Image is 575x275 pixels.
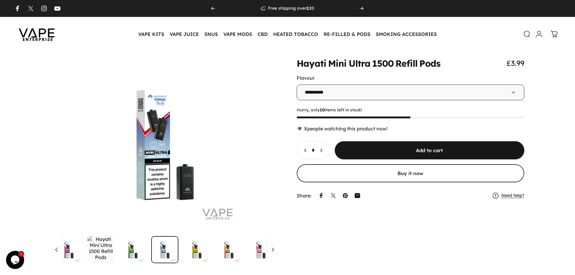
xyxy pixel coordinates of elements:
summary: RE-FILLED & PODS [321,28,373,40]
img: Hayati Mini Ultra 1500 Refill Pods [119,236,146,263]
label: Flavour [297,75,315,81]
summary: SNUS [202,28,221,40]
summary: VAPE JUICE [167,28,202,40]
div: 👁️ people watching this product now! [297,126,525,132]
media-gallery: Gallery Viewer [51,59,279,263]
img: Vape Enterprise [10,20,64,48]
button: Go to item [55,236,82,263]
summary: VAPE MODS [221,28,255,40]
button: Go to item [119,236,146,263]
summary: SMOKING ACCESSORIES [373,28,439,40]
p: Share: [297,193,311,198]
button: Go to item [87,236,114,263]
summary: CBD [255,28,270,40]
span: Hurry, only items left in stock! [297,107,525,113]
strong: £ [306,5,309,11]
summary: HEATED TOBACCO [270,28,321,40]
a: Need help? [501,193,524,198]
button: Open media 5 in modal [51,59,279,231]
button: Go to item [215,236,242,263]
summary: VAPE KITS [136,28,167,40]
animate-element: Ultra [349,59,371,68]
img: Hayati Mini Ultra 1500 Refill Pods [151,236,178,263]
img: Hayati Mini Ultra 1500 Refill Pods [183,236,210,263]
strong: 10 [320,107,325,113]
animate-element: Pods [419,59,440,68]
animate-element: Hayati [297,59,327,68]
button: Decrease quantity for Hayati Mini Ultra 1500 Refill Pods [297,142,311,159]
button: Go to item [151,236,178,263]
button: Add to cart [335,141,525,159]
button: Increase quantity for Hayati Mini Ultra 1500 Refill Pods [316,142,330,159]
img: Hayati Mini Ultra 1500 Refill Pods [55,236,82,263]
img: Hayati Mini Ultra 1500 Refill Pods [247,236,274,263]
nav: Primary [136,28,439,40]
p: Free shipping over 20 [268,6,314,11]
button: Go to item [247,236,274,263]
animate-element: Refill [395,59,417,68]
button: Go to item [183,236,210,263]
span: £3.99 [506,59,524,68]
a: 0 items [548,27,561,41]
iframe: chat widget [6,251,25,269]
button: Buy it now [297,164,525,182]
animate-element: 1500 [372,59,394,68]
img: Hayati Mini Ultra 1500 Refill Pods [87,236,114,263]
animate-element: Mini [328,59,347,68]
img: Hayati Mini Ultra 1500 Refill Pods [215,236,242,263]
